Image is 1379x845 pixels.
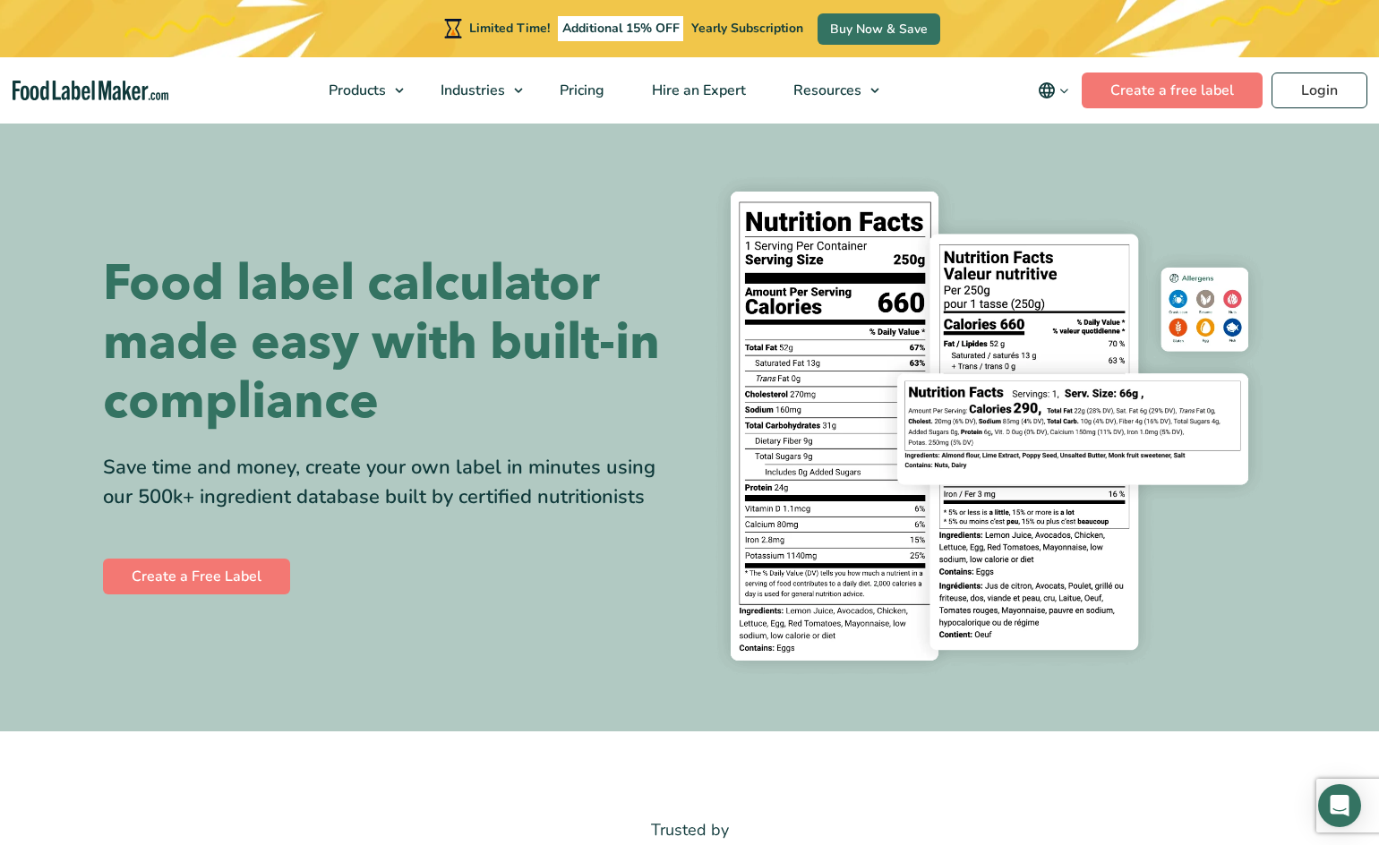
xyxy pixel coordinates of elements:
[103,817,1276,843] p: Trusted by
[1318,784,1361,827] div: Open Intercom Messenger
[103,559,290,594] a: Create a Free Label
[469,20,550,37] span: Limited Time!
[323,81,388,100] span: Products
[554,81,606,100] span: Pricing
[788,81,863,100] span: Resources
[691,20,803,37] span: Yearly Subscription
[558,16,684,41] span: Additional 15% OFF
[103,254,676,431] h1: Food label calculator made easy with built-in compliance
[647,81,748,100] span: Hire an Expert
[770,57,888,124] a: Resources
[305,57,413,124] a: Products
[818,13,940,45] a: Buy Now & Save
[1272,73,1367,108] a: Login
[417,57,532,124] a: Industries
[1082,73,1263,108] a: Create a free label
[103,453,676,512] div: Save time and money, create your own label in minutes using our 500k+ ingredient database built b...
[435,81,507,100] span: Industries
[629,57,766,124] a: Hire an Expert
[536,57,624,124] a: Pricing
